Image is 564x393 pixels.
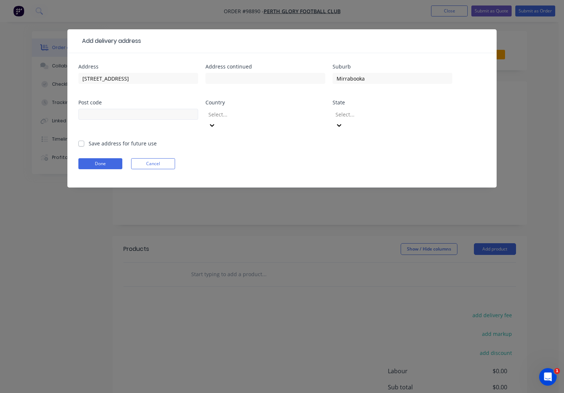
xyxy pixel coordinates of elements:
[78,158,122,169] button: Done
[78,37,141,45] div: Add delivery address
[333,64,452,69] div: Suburb
[554,368,560,374] span: 1
[78,64,198,69] div: Address
[78,100,198,105] div: Post code
[333,100,452,105] div: State
[131,158,175,169] button: Cancel
[205,64,325,69] div: Address continued
[205,100,325,105] div: Country
[89,140,157,147] label: Save address for future use
[539,368,557,386] iframe: Intercom live chat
